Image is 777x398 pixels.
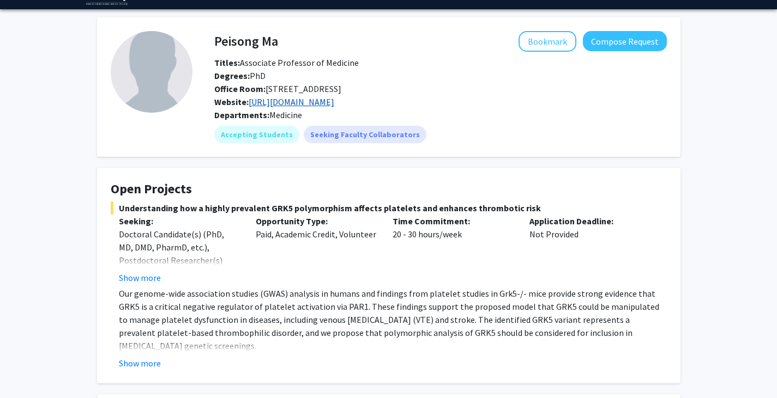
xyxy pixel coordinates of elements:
iframe: Chat [8,349,46,390]
mat-chip: Accepting Students [214,126,299,143]
b: Degrees: [214,70,250,81]
button: Show more [119,357,161,370]
p: Application Deadline: [529,215,650,228]
span: PhD [214,70,266,81]
b: Office Room: [214,83,266,94]
p: Time Commitment: [393,215,513,228]
p: Seeking: [119,215,239,228]
span: Associate Professor of Medicine [214,57,359,68]
div: 20 - 30 hours/week [384,215,521,284]
span: Understanding how a highly prevalent GRK5 polymorphism affects platelets and enhances thrombotic ... [111,201,667,215]
span: [STREET_ADDRESS] [214,83,341,94]
div: Paid, Academic Credit, Volunteer [248,215,384,284]
b: Departments: [214,109,269,120]
button: Add Peisong Ma to Bookmarks [519,31,576,52]
h4: Open Projects [111,181,667,197]
img: Profile Picture [111,31,192,113]
h4: Peisong Ma [214,31,278,51]
b: Website: [214,96,249,107]
mat-chip: Seeking Faculty Collaborators [304,126,426,143]
div: Not Provided [521,215,658,284]
p: Our genome-wide association studies (GWAS) analysis in humans and findings from platelet studies ... [119,287,667,352]
span: Medicine [269,109,302,120]
b: Titles: [214,57,240,68]
button: Compose Request to Peisong Ma [583,31,667,51]
button: Show more [119,271,161,284]
p: Opportunity Type: [256,215,376,228]
a: Opens in a new tab [249,96,334,107]
div: Doctoral Candidate(s) (PhD, MD, DMD, PharmD, etc.), Postdoctoral Researcher(s) / Research Staff, ... [119,228,239,293]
